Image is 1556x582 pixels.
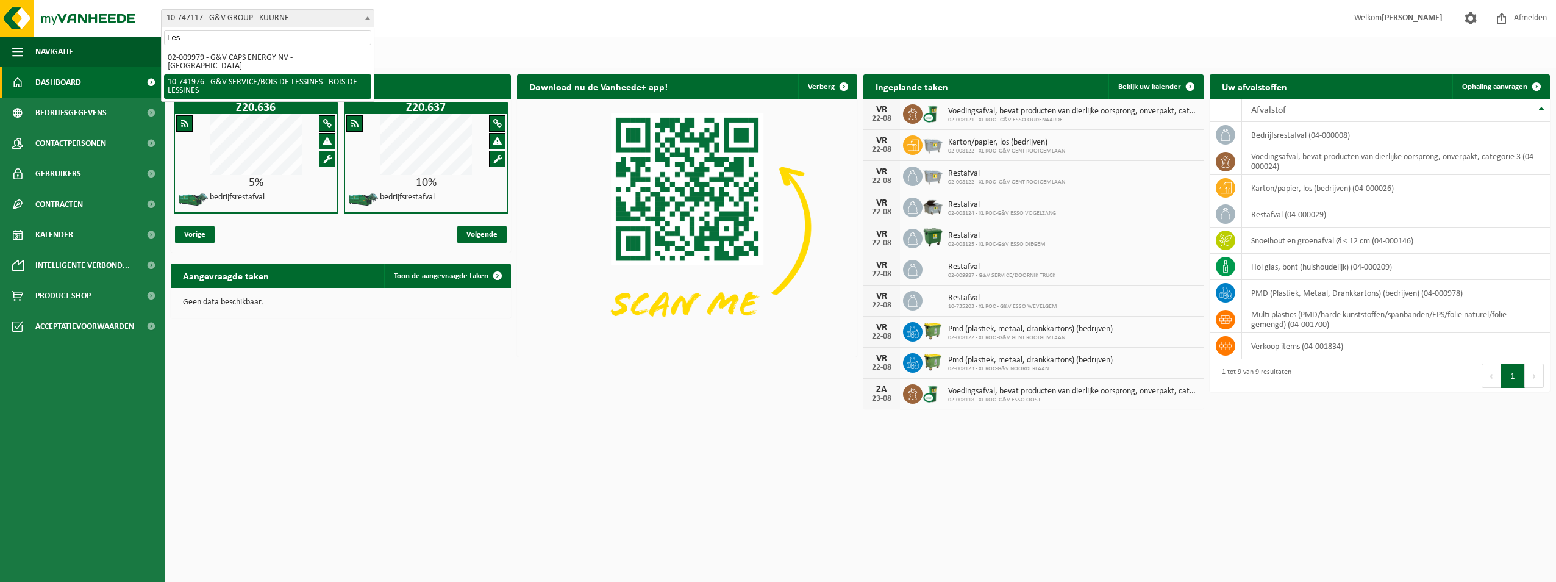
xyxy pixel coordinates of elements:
img: WB-1100-HPE-GN-01 [923,227,943,248]
div: VR [869,260,894,270]
span: 02-008124 - XL ROC-G&V ESSO VOGELZANG [948,210,1056,217]
span: Dashboard [35,67,81,98]
img: HK-XZ-20-GN-01 [178,192,209,207]
span: Acceptatievoorwaarden [35,311,134,342]
td: multi plastics (PMD/harde kunststoffen/spanbanden/EPS/folie naturel/folie gemengd) (04-001700) [1242,306,1550,333]
li: 02-009979 - G&V CAPS ENERGY NV - [GEOGRAPHIC_DATA] [164,50,371,74]
img: Download de VHEPlus App [517,99,857,354]
td: verkoop items (04-001834) [1242,333,1550,359]
h1: Z20.637 [347,102,505,114]
div: 22-08 [869,115,894,123]
span: 02-008121 - XL ROC - G&V ESSO OUDENAARDE [948,117,1197,124]
span: 02-008122 - XL ROC -G&V GENT ROOIGEMLAAN [948,148,1065,155]
td: snoeihout en groenafval Ø < 12 cm (04-000146) [1242,228,1550,254]
button: 1 [1501,364,1525,388]
div: VR [869,229,894,239]
div: 22-08 [869,270,894,279]
span: Kalender [35,220,73,250]
div: 22-08 [869,301,894,310]
td: restafval (04-000029) [1242,201,1550,228]
span: Restafval [948,231,1046,241]
div: VR [869,105,894,115]
a: Bekijk uw kalender [1108,74,1202,99]
span: 02-008125 - XL ROC-G&V ESSO DIEGEM [948,241,1046,248]
h4: bedrijfsrestafval [210,193,265,202]
td: hol glas, bont (huishoudelijk) (04-000209) [1242,254,1550,280]
div: VR [869,136,894,146]
span: Intelligente verbond... [35,250,130,281]
div: ZA [869,385,894,395]
div: 22-08 [869,146,894,154]
div: 22-08 [869,177,894,185]
span: Restafval [948,293,1057,303]
div: 5% [175,177,337,189]
h2: Aangevraagde taken [171,264,281,287]
div: VR [869,198,894,208]
span: Toon de aangevraagde taken [394,272,488,280]
div: VR [869,292,894,301]
button: Next [1525,364,1544,388]
img: WB-0140-CU [923,102,943,123]
img: HK-XZ-20-GN-01 [348,192,379,207]
div: 1 tot 9 van 9 resultaten [1216,362,1291,389]
span: Volgende [457,226,507,243]
button: Previous [1482,364,1501,388]
div: VR [869,167,894,177]
a: Ophaling aanvragen [1452,74,1549,99]
h2: Download nu de Vanheede+ app! [517,74,680,98]
span: 02-009987 - G&V SERVICE/DOORNIK TRUCK [948,272,1055,279]
img: WB-1100-HPE-GN-51 [923,351,943,372]
div: 22-08 [869,364,894,372]
button: Verberg [798,74,856,99]
span: Voedingsafval, bevat producten van dierlijke oorsprong, onverpakt, categorie 3 [948,107,1197,117]
span: Pmd (plastiek, metaal, drankkartons) (bedrijven) [948,325,1113,334]
img: WB-2500-GAL-GY-04 [923,134,943,154]
span: Ophaling aanvragen [1462,83,1527,91]
span: Restafval [948,262,1055,272]
img: WB-1100-HPE-GN-50 [923,320,943,341]
img: WB-2500-GAL-GY-04 [923,165,943,185]
div: 22-08 [869,332,894,341]
td: voedingsafval, bevat producten van dierlijke oorsprong, onverpakt, categorie 3 (04-000024) [1242,148,1550,175]
h1: Z20.636 [177,102,335,114]
span: Bedrijfsgegevens [35,98,107,128]
span: 02-008118 - XL ROC- G&V ESSO OOST [948,397,1197,404]
span: 10-735203 - XL ROC - G&V ESSO WEVELGEM [948,303,1057,311]
div: VR [869,354,894,364]
div: 23-08 [869,395,894,403]
span: Product Shop [35,281,91,311]
span: Contracten [35,189,83,220]
h4: bedrijfsrestafval [380,193,435,202]
span: Vorige [175,226,215,243]
span: Voedingsafval, bevat producten van dierlijke oorsprong, onverpakt, categorie 3 [948,387,1197,397]
h2: Uw afvalstoffen [1210,74,1299,98]
span: 10-747117 - G&V GROUP - KUURNE [161,9,374,27]
span: Gebruikers [35,159,81,189]
div: VR [869,323,894,332]
div: 10% [345,177,507,189]
span: 02-008122 - XL ROC -G&V GENT ROOIGEMLAAN [948,179,1065,186]
div: 22-08 [869,208,894,217]
div: 22-08 [869,239,894,248]
span: Afvalstof [1251,106,1286,115]
h2: Ingeplande taken [863,74,960,98]
img: WB-0140-CU [923,383,943,403]
span: Restafval [948,200,1056,210]
a: Toon de aangevraagde taken [384,264,510,288]
p: Geen data beschikbaar. [183,298,499,307]
span: 02-008122 - XL ROC -G&V GENT ROOIGEMLAAN [948,334,1113,342]
td: PMD (Plastiek, Metaal, Drankkartons) (bedrijven) (04-000978) [1242,280,1550,306]
span: Verberg [808,83,835,91]
span: Contactpersonen [35,128,106,159]
span: Navigatie [35,37,73,67]
span: Restafval [948,169,1065,179]
span: Karton/papier, los (bedrijven) [948,138,1065,148]
span: Bekijk uw kalender [1118,83,1181,91]
span: Pmd (plastiek, metaal, drankkartons) (bedrijven) [948,356,1113,365]
img: WB-5000-GAL-GY-01 [923,196,943,217]
td: bedrijfsrestafval (04-000008) [1242,122,1550,148]
td: karton/papier, los (bedrijven) (04-000026) [1242,175,1550,201]
span: 10-747117 - G&V GROUP - KUURNE [162,10,374,27]
li: 10-741976 - G&V SERVICE/BOIS-DE-LESSINES - BOIS-DE-LESSINES [164,74,371,99]
span: 02-008123 - XL ROC-G&V NOORDERLAAN [948,365,1113,373]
